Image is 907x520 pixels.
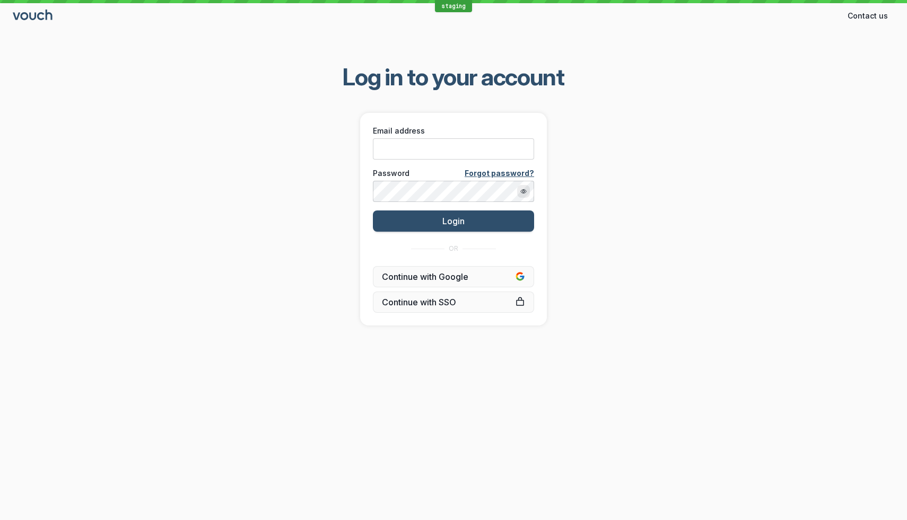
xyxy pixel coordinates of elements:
button: Login [373,210,534,232]
span: Continue with SSO [382,297,525,307]
a: Go to sign in [13,12,54,21]
span: OR [449,244,458,253]
span: Password [373,168,409,179]
span: Contact us [848,11,888,21]
button: Show password [517,185,530,198]
span: Continue with Google [382,271,525,282]
span: Email address [373,126,425,136]
span: Log in to your account [343,62,564,92]
button: Continue with Google [373,266,534,287]
a: Continue with SSO [373,292,534,313]
button: Contact us [841,7,894,24]
a: Forgot password? [465,168,534,179]
span: Login [442,216,465,226]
